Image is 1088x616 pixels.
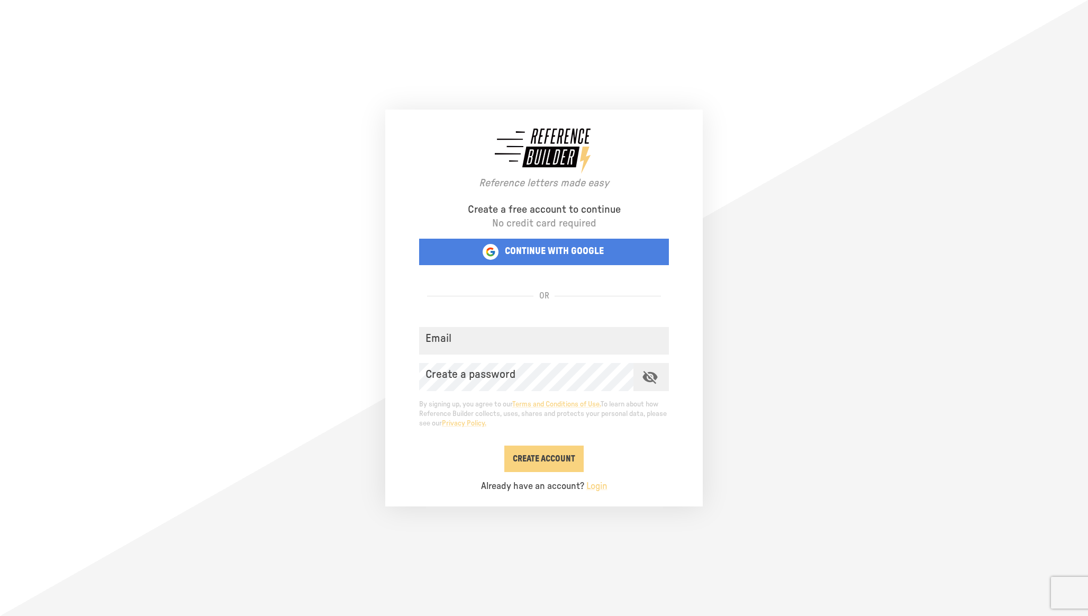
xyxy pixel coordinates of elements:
[491,123,597,176] img: logo
[586,482,608,491] a: Login
[442,420,486,427] a: Privacy Policy.
[479,176,609,190] p: Reference letters made easy
[492,216,596,230] p: No credit card required
[512,401,601,408] a: Terms and Conditions of Use.
[539,291,549,302] p: OR
[481,481,608,493] p: Already have an account?
[504,446,584,472] button: Create Account
[419,400,669,429] p: By signing up, you agree to our To learn about how Reference Builder collects, uses, shares and p...
[419,239,669,265] button: CONTINUE WITH GOOGLE
[638,365,663,389] button: toggle password visibility
[468,203,621,216] p: Create a free account to continue
[505,246,604,258] p: CONTINUE WITH GOOGLE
